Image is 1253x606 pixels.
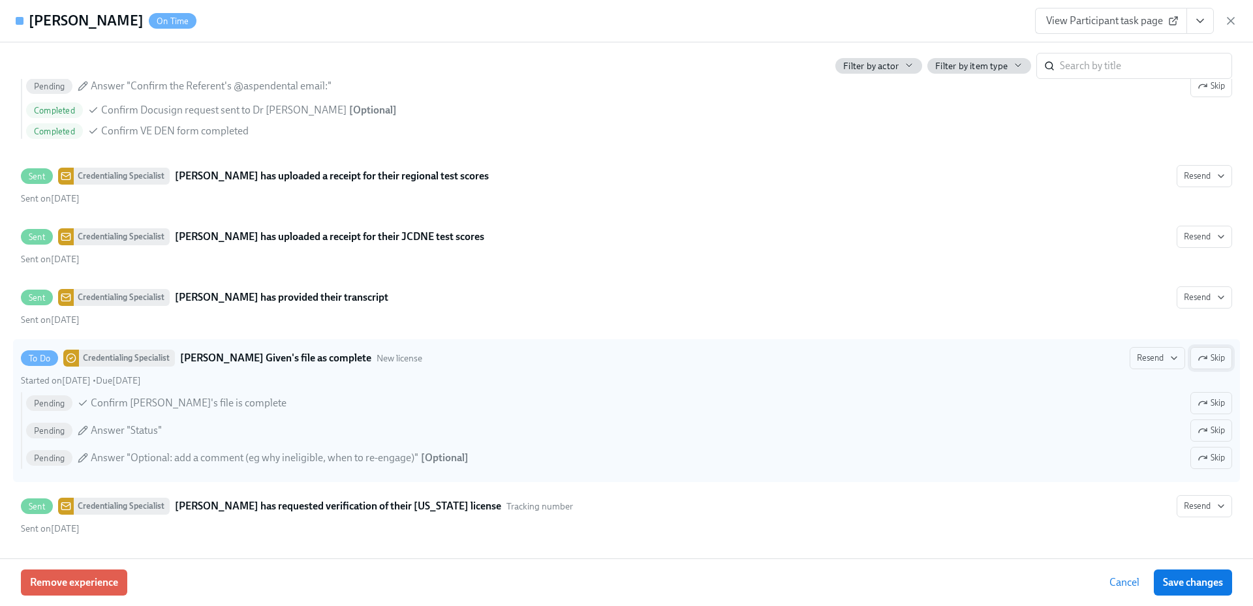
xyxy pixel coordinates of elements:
[21,374,141,387] div: •
[175,498,501,514] strong: [PERSON_NAME] has requested verification of their [US_STATE] license
[21,523,80,534] span: Thursday, August 7th 2025, 5:00 pm
[29,11,144,31] h4: [PERSON_NAME]
[1184,170,1225,183] span: Resend
[101,124,249,138] span: Confirm VE DEN form completed
[1184,291,1225,304] span: Resend
[1198,80,1225,93] span: Skip
[421,451,469,465] div: [ Optional ]
[91,451,418,465] span: Answer "Optional: add a comment (eg why ineligible, when to re-engage)"
[843,60,899,72] span: Filter by actor
[74,289,170,306] div: Credentialing Specialist
[1060,53,1232,79] input: Search by title
[349,103,397,117] div: [ Optional ]
[1190,419,1232,442] button: To DoCredentialing Specialist[PERSON_NAME] Given's file as completeNew licenseResendSkipStarted o...
[1154,569,1232,596] button: Save changes
[26,82,72,91] span: Pending
[506,500,573,513] span: This message uses the "Tracking number" audience
[26,426,72,436] span: Pending
[74,498,170,515] div: Credentialing Specialist
[935,60,1008,72] span: Filter by item type
[1137,352,1178,365] span: Resend
[79,350,175,367] div: Credentialing Specialist
[1046,14,1176,27] span: View Participant task page
[1177,495,1232,517] button: SentCredentialing Specialist[PERSON_NAME] has requested verification of their [US_STATE] licenseT...
[1198,352,1225,365] span: Skip
[1198,397,1225,410] span: Skip
[1184,500,1225,513] span: Resend
[1190,392,1232,414] button: To DoCredentialing Specialist[PERSON_NAME] Given's file as completeNew licenseResendSkipStarted o...
[96,375,141,386] span: Monday, September 8th 2025, 8:00 am
[21,314,80,326] span: Tuesday, July 29th 2025, 3:23 pm
[26,106,83,115] span: Completed
[1184,230,1225,243] span: Resend
[1100,569,1149,596] button: Cancel
[26,127,83,136] span: Completed
[91,396,286,410] span: Confirm [PERSON_NAME]'s file is complete
[149,16,196,26] span: On Time
[1198,424,1225,437] span: Skip
[21,354,58,363] span: To Do
[175,168,489,184] strong: [PERSON_NAME] has uploaded a receipt for their regional test scores
[175,290,388,305] strong: [PERSON_NAME] has provided their transcript
[1035,8,1187,34] a: View Participant task page
[101,103,347,117] span: Confirm Docusign request sent to Dr [PERSON_NAME]
[21,232,53,242] span: Sent
[1177,286,1232,309] button: SentCredentialing Specialist[PERSON_NAME] has provided their transcriptSent on[DATE]
[1190,75,1232,97] button: DoneCredentialing SpecialistSend VE DEN form to [PERSON_NAME]'s referentResendStarted on[DATE] •D...
[1109,576,1139,589] span: Cancel
[30,576,118,589] span: Remove experience
[91,79,332,93] span: Answer "Confirm the Referent's @aspendental email:"
[21,193,80,204] span: Tuesday, July 29th 2025, 3:03 pm
[21,172,53,181] span: Sent
[377,352,422,365] span: This task uses the "New license" audience
[26,453,72,463] span: Pending
[21,375,91,386] span: Friday, August 1st 2025, 8:01 am
[21,569,127,596] button: Remove experience
[74,228,170,245] div: Credentialing Specialist
[21,254,80,265] span: Tuesday, July 29th 2025, 3:19 pm
[74,168,170,185] div: Credentialing Specialist
[1177,165,1232,187] button: SentCredentialing Specialist[PERSON_NAME] has uploaded a receipt for their regional test scoresSe...
[1198,451,1225,464] span: Skip
[21,502,53,511] span: Sent
[835,58,922,74] button: Filter by actor
[1186,8,1214,34] button: View task page
[175,229,484,245] strong: [PERSON_NAME] has uploaded a receipt for their JCDNE test scores
[21,293,53,303] span: Sent
[1190,447,1232,469] button: To DoCredentialing Specialist[PERSON_NAME] Given's file as completeNew licenseResendSkipStarted o...
[180,350,371,366] strong: [PERSON_NAME] Given's file as complete
[91,423,162,438] span: Answer "Status"
[1163,576,1223,589] span: Save changes
[1190,347,1232,369] button: To DoCredentialing Specialist[PERSON_NAME] Given's file as completeNew licenseResendStarted on[DA...
[26,399,72,408] span: Pending
[927,58,1031,74] button: Filter by item type
[1177,226,1232,248] button: SentCredentialing Specialist[PERSON_NAME] has uploaded a receipt for their JCDNE test scoresSent ...
[1130,347,1185,369] button: To DoCredentialing Specialist[PERSON_NAME] Given's file as completeNew licenseSkipStarted on[DATE...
